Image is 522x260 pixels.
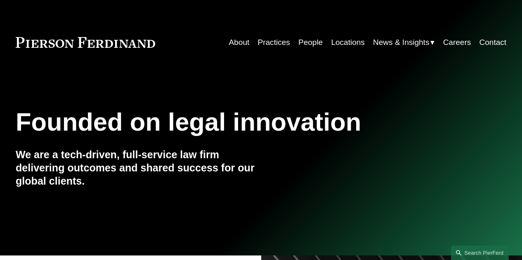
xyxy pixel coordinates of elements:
[479,35,507,50] a: Contact
[16,148,261,188] h4: We are a tech-driven, full-service law firm delivering outcomes and shared success for our global...
[451,246,509,260] a: Search this site
[298,35,323,50] a: People
[373,35,429,49] span: News & Insights
[373,35,435,50] a: folder dropdown
[443,35,471,50] a: Careers
[258,35,290,50] a: Practices
[331,35,364,50] a: Locations
[229,35,250,50] a: About
[16,108,425,136] h1: Founded on legal innovation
